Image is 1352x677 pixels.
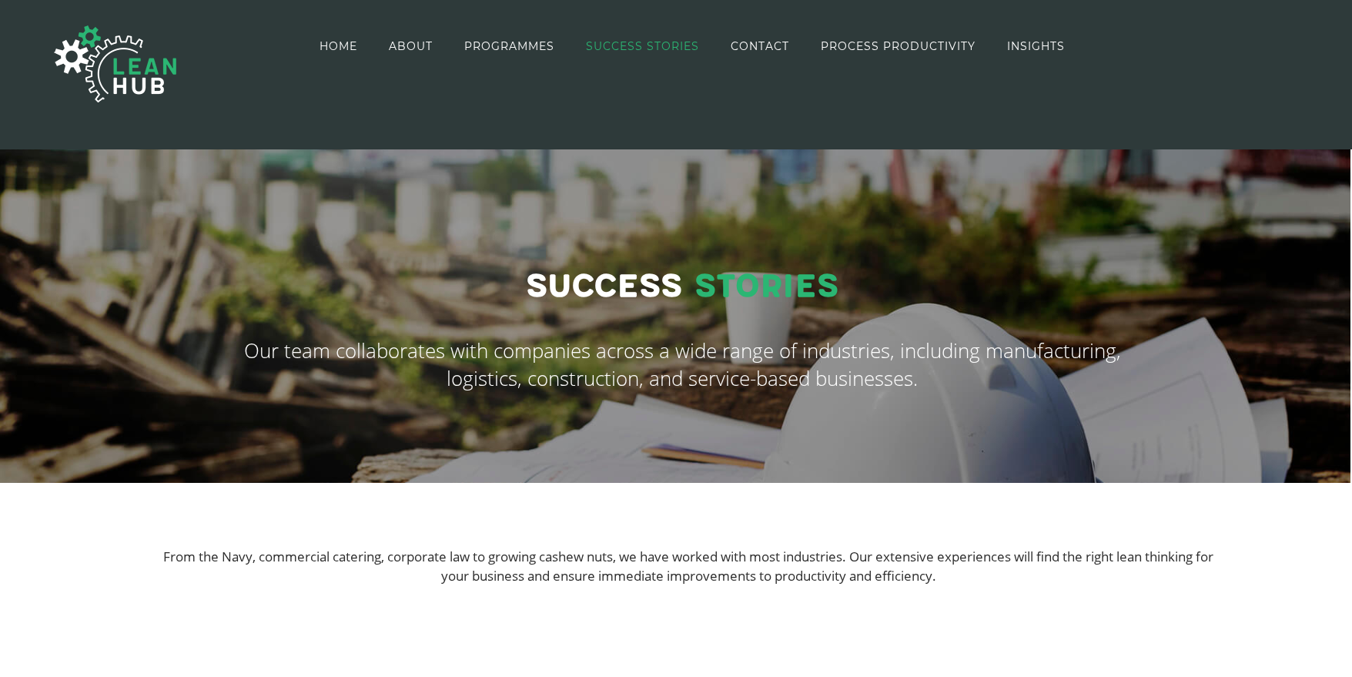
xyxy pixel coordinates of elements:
[163,548,1213,585] span: From the Navy, commercial catering, corporate law to growing cashew nuts, we have worked with mos...
[244,337,1121,392] span: Our team collaborates with companies across a wide range of industries, including manufacturing, ...
[389,41,433,52] span: ABOUT
[586,2,699,90] a: SUCCESS STORIES
[731,2,789,90] a: CONTACT
[1007,2,1065,90] a: INSIGHTS
[320,41,357,52] span: HOME
[464,41,554,52] span: PROGRAMMES
[464,2,554,90] a: PROGRAMMES
[731,41,789,52] span: CONTACT
[821,2,976,90] a: PROCESS PRODUCTIVITY
[526,267,682,307] span: Success
[320,2,1065,90] nav: Main Menu
[694,267,838,307] span: Stories
[1007,41,1065,52] span: INSIGHTS
[821,41,976,52] span: PROCESS PRODUCTIVITY
[320,2,357,90] a: HOME
[38,9,192,119] img: The Lean Hub | Optimising productivity with Lean Logo
[389,2,433,90] a: ABOUT
[586,41,699,52] span: SUCCESS STORIES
